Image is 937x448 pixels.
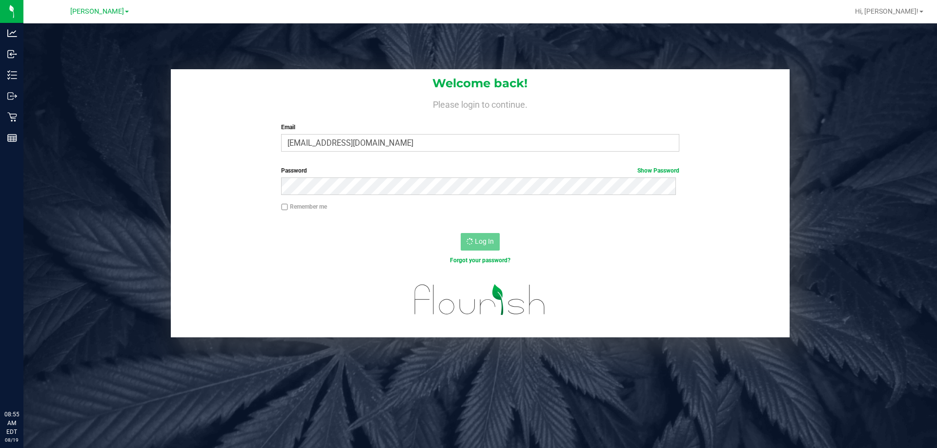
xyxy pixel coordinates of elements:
[4,410,19,436] p: 08:55 AM EDT
[171,97,790,109] h4: Please login to continue.
[7,70,17,80] inline-svg: Inventory
[7,112,17,122] inline-svg: Retail
[461,233,500,251] button: Log In
[7,91,17,101] inline-svg: Outbound
[450,257,510,264] a: Forgot your password?
[281,202,327,211] label: Remember me
[4,436,19,444] p: 08/19
[475,237,494,245] span: Log In
[7,28,17,38] inline-svg: Analytics
[171,77,790,90] h1: Welcome back!
[70,7,124,16] span: [PERSON_NAME]
[281,204,288,211] input: Remember me
[637,167,679,174] a: Show Password
[403,275,557,325] img: flourish_logo.svg
[281,167,307,174] span: Password
[7,49,17,59] inline-svg: Inbound
[855,7,918,15] span: Hi, [PERSON_NAME]!
[7,133,17,143] inline-svg: Reports
[281,123,679,132] label: Email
